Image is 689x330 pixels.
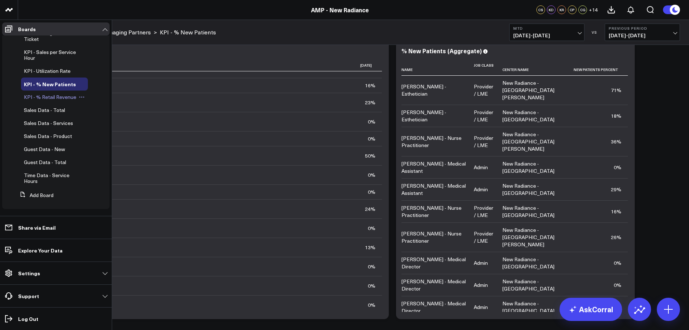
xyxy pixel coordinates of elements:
div: % New Patients (Aggregate) [401,47,482,55]
div: 50% [365,152,375,159]
div: [PERSON_NAME] - Nurse Practitioner [401,230,467,245]
div: [PERSON_NAME] - Esthetician [401,83,467,97]
div: CS [536,5,545,14]
div: New Radiance - [GEOGRAPHIC_DATA][PERSON_NAME] [502,79,567,101]
a: KPI - % Retail Revenue [24,94,76,100]
div: [PERSON_NAME] - Medical Director [401,300,467,314]
a: Sales Data - Total [24,107,65,113]
p: Support [18,293,39,299]
div: 24% [365,205,375,213]
div: 16% [365,82,375,89]
a: Sales Data - Product [24,133,72,139]
div: Provider / LME [474,83,496,97]
div: Provider / LME [474,134,496,149]
div: [PERSON_NAME] - Esthetician [401,109,467,123]
th: New Patients Percent [574,59,628,76]
div: 26% [611,234,621,241]
div: 0% [368,188,375,196]
div: New Radiance - [GEOGRAPHIC_DATA] [502,109,567,123]
div: 13% [365,244,375,251]
a: KPI - Average Patient Ticket [24,30,79,42]
p: Settings [18,270,40,276]
div: 0% [614,164,621,171]
div: 71% [611,87,621,94]
a: AskCorral [560,298,622,321]
div: KR [557,5,566,14]
div: 0% [614,259,621,267]
div: 0% [368,118,375,125]
span: Sales Data - Services [24,120,73,126]
p: Explore Your Data [18,247,63,253]
span: KPI - Average Patient Ticket [24,30,73,42]
button: MTD[DATE]-[DATE] [509,24,584,41]
span: KPI - % Retail Revenue [24,93,76,100]
div: Admin [474,281,488,289]
a: KPI - % New Patients [24,81,76,87]
th: Center Name [502,59,574,76]
div: Admin [474,186,488,193]
div: [PERSON_NAME] - Medical Assistant [401,160,467,175]
p: Share via Email [18,225,56,230]
div: 16% [611,208,621,215]
div: Provider / LME [474,109,496,123]
div: New Radiance - [GEOGRAPHIC_DATA][PERSON_NAME] [502,226,567,248]
div: 0% [368,225,375,232]
th: [DATE] [105,59,382,71]
b: Previous Period [609,26,676,30]
a: Sales Data - Services [24,120,73,126]
div: CG [578,5,587,14]
span: Sales Data - Total [24,106,65,113]
span: [DATE] - [DATE] [609,33,676,38]
a: KPI - Sales per Service Hour [24,49,78,61]
span: Guest Data - New [24,146,65,153]
span: KPI - Sales per Service Hour [24,49,76,61]
a: Guest Data - New [24,146,65,152]
button: Previous Period[DATE]-[DATE] [605,24,680,41]
a: Guest Data - Total [24,159,66,165]
div: CP [568,5,577,14]
div: New Radiance - [GEOGRAPHIC_DATA] [502,204,567,219]
div: 0% [368,263,375,270]
th: Name [401,59,474,76]
div: 0% [614,281,621,289]
div: Admin [474,164,488,171]
div: [PERSON_NAME] - Nurse Practitioner [401,204,467,219]
div: 29% [611,186,621,193]
div: Provider / LME [474,230,496,245]
div: 0% [368,135,375,142]
th: Job Class [474,59,502,76]
button: Add Board [17,189,54,202]
span: KPI - Utilization Rate [24,67,71,74]
a: AMP - New Radiance [311,6,369,14]
div: Admin [474,304,488,311]
span: KPI - % New Patients [24,80,76,88]
span: Time Data - Service Hours [24,172,69,184]
a: KPI - Utilization Rate [24,68,71,74]
div: 0% [368,301,375,309]
a: KPI - % New Patients [160,28,216,36]
button: +14 [589,5,598,14]
div: [PERSON_NAME] - Medical Director [401,256,467,270]
div: New Radiance - [GEOGRAPHIC_DATA] [502,300,567,314]
p: Log Out [18,316,38,322]
b: MTD [513,26,580,30]
div: KD [547,5,556,14]
div: 36% [611,138,621,145]
div: New Radiance - [GEOGRAPHIC_DATA] [502,182,567,197]
div: [PERSON_NAME] - Medical Assistant [401,182,467,197]
span: [DATE] - [DATE] [513,33,580,38]
span: + 14 [589,7,598,12]
div: Provider / LME [474,204,496,219]
span: Guest Data - Total [24,159,66,166]
div: 0% [368,171,375,179]
p: Boards [18,26,36,32]
div: Admin [474,259,488,267]
div: 23% [365,99,375,106]
div: 0% [368,282,375,289]
a: Log Out [2,312,110,325]
div: New Radiance - [GEOGRAPHIC_DATA] [502,160,567,175]
div: [PERSON_NAME] - Medical Director [401,278,467,292]
div: New Radiance - [GEOGRAPHIC_DATA] [502,256,567,270]
div: [PERSON_NAME] - Nurse Practitioner [401,134,467,149]
div: New Radiance - [GEOGRAPHIC_DATA] [502,278,567,292]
